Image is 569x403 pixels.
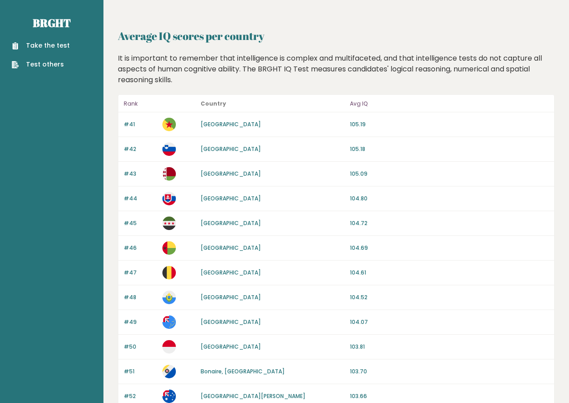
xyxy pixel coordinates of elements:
[201,368,285,375] a: Bonaire, [GEOGRAPHIC_DATA]
[162,291,176,304] img: sm.svg
[162,390,176,403] img: hm.svg
[124,318,157,326] p: #49
[12,41,70,50] a: Take the test
[124,343,157,351] p: #50
[162,167,176,181] img: by.svg
[124,98,157,109] p: Rank
[124,145,157,153] p: #42
[162,241,176,255] img: gw.svg
[124,195,157,203] p: #44
[201,120,261,128] a: [GEOGRAPHIC_DATA]
[33,16,71,30] a: Brght
[118,28,555,44] h2: Average IQ scores per country
[12,60,70,69] a: Test others
[162,340,176,354] img: mc.svg
[162,315,176,329] img: tv.svg
[162,142,176,156] img: si.svg
[124,392,157,400] p: #52
[124,120,157,128] p: #41
[350,170,549,178] p: 105.09
[201,219,261,227] a: [GEOGRAPHIC_DATA]
[350,269,549,277] p: 104.61
[350,145,549,153] p: 105.18
[350,318,549,326] p: 104.07
[350,195,549,203] p: 104.80
[201,244,261,252] a: [GEOGRAPHIC_DATA]
[201,195,261,202] a: [GEOGRAPHIC_DATA]
[350,219,549,227] p: 104.72
[162,118,176,131] img: gf.svg
[124,219,157,227] p: #45
[201,293,261,301] a: [GEOGRAPHIC_DATA]
[201,145,261,153] a: [GEOGRAPHIC_DATA]
[350,343,549,351] p: 103.81
[201,392,305,400] a: [GEOGRAPHIC_DATA][PERSON_NAME]
[350,98,549,109] p: Avg IQ
[350,392,549,400] p: 103.66
[115,53,558,85] div: It is important to remember that intelligence is complex and multifaceted, and that intelligence ...
[124,170,157,178] p: #43
[201,343,261,350] a: [GEOGRAPHIC_DATA]
[124,269,157,277] p: #47
[201,318,261,326] a: [GEOGRAPHIC_DATA]
[124,244,157,252] p: #46
[350,293,549,301] p: 104.52
[201,269,261,276] a: [GEOGRAPHIC_DATA]
[350,244,549,252] p: 104.69
[162,217,176,230] img: sy.svg
[162,266,176,279] img: be.svg
[124,293,157,301] p: #48
[201,170,261,177] a: [GEOGRAPHIC_DATA]
[350,368,549,376] p: 103.70
[124,368,157,376] p: #51
[350,120,549,128] p: 105.19
[162,192,176,205] img: sk.svg
[162,365,176,378] img: bq.svg
[201,100,226,107] b: Country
